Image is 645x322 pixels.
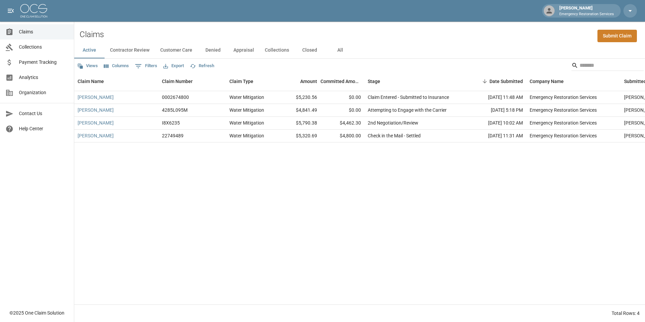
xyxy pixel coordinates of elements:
[162,119,180,126] div: I8X6235
[105,42,155,58] button: Contractor Review
[300,72,317,91] div: Amount
[526,72,621,91] div: Company Name
[320,104,364,117] div: $0.00
[466,91,526,104] div: [DATE] 11:48 AM
[368,94,449,101] div: Claim Entered - Submitted to Insurance
[162,107,188,113] div: 4285L095M
[229,72,253,91] div: Claim Type
[133,61,159,72] button: Show filters
[325,42,355,58] button: All
[80,30,104,39] h2: Claims
[320,117,364,130] div: $4,462.30
[19,59,68,66] span: Payment Tracking
[530,94,597,101] div: Emergency Restoration Services
[320,72,361,91] div: Committed Amount
[530,107,597,113] div: Emergency Restoration Services
[320,91,364,104] div: $0.00
[74,72,159,91] div: Claim Name
[530,132,597,139] div: Emergency Restoration Services
[466,104,526,117] div: [DATE] 5:18 PM
[530,72,564,91] div: Company Name
[74,42,105,58] button: Active
[78,119,114,126] a: [PERSON_NAME]
[571,60,644,72] div: Search
[226,72,277,91] div: Claim Type
[277,104,320,117] div: $4,841.49
[277,91,320,104] div: $5,230.56
[466,130,526,142] div: [DATE] 11:31 AM
[4,4,18,18] button: open drawer
[557,5,617,17] div: [PERSON_NAME]
[198,42,228,58] button: Denied
[368,72,380,91] div: Stage
[155,42,198,58] button: Customer Care
[19,74,68,81] span: Analytics
[78,72,104,91] div: Claim Name
[466,117,526,130] div: [DATE] 10:02 AM
[368,107,447,113] div: Attempting to Engage with the Carrier
[489,72,523,91] div: Date Submitted
[364,72,466,91] div: Stage
[19,110,68,117] span: Contact Us
[368,119,418,126] div: 2nd Negotiation/Review
[612,310,640,317] div: Total Rows: 4
[102,61,131,71] button: Select columns
[480,77,489,86] button: Sort
[229,119,264,126] div: Water Mitigation
[228,42,259,58] button: Appraisal
[259,42,295,58] button: Collections
[229,107,264,113] div: Water Mitigation
[78,132,114,139] a: [PERSON_NAME]
[597,30,637,42] a: Submit Claim
[320,72,364,91] div: Committed Amount
[188,61,216,71] button: Refresh
[9,310,64,316] div: © 2025 One Claim Solution
[277,117,320,130] div: $5,790.38
[78,94,114,101] a: [PERSON_NAME]
[320,130,364,142] div: $4,800.00
[162,61,186,71] button: Export
[229,94,264,101] div: Water Mitigation
[74,42,645,58] div: dynamic tabs
[159,72,226,91] div: Claim Number
[19,125,68,132] span: Help Center
[277,130,320,142] div: $5,320.69
[162,72,193,91] div: Claim Number
[466,72,526,91] div: Date Submitted
[20,4,47,18] img: ocs-logo-white-transparent.png
[559,11,614,17] p: Emergency Restoration Services
[19,89,68,96] span: Organization
[76,61,100,71] button: Views
[277,72,320,91] div: Amount
[162,132,184,139] div: 22749489
[78,107,114,113] a: [PERSON_NAME]
[162,94,189,101] div: 0002674800
[368,132,421,139] div: Check in the Mail - Settled
[530,119,597,126] div: Emergency Restoration Services
[19,28,68,35] span: Claims
[19,44,68,51] span: Collections
[229,132,264,139] div: Water Mitigation
[295,42,325,58] button: Closed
